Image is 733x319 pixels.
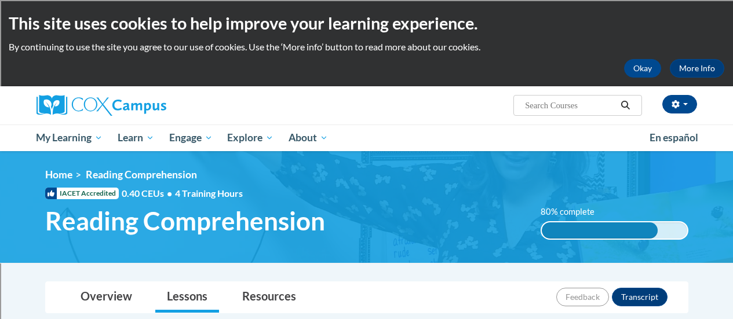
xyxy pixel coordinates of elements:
span: Reading Comprehension [45,206,325,236]
span: En español [650,131,698,144]
button: Search [617,98,634,112]
div: 80% complete [542,222,658,239]
a: Learn [110,124,162,151]
button: Account Settings [662,95,697,113]
span: 4 Training Hours [175,188,243,199]
div: Main menu [28,124,706,151]
a: Home [45,168,72,181]
label: 80% complete [541,206,607,218]
span: 0.40 CEUs [122,187,175,200]
span: Learn [118,131,154,145]
img: Cox Campus [37,95,166,116]
a: My Learning [29,124,111,151]
span: My Learning [36,131,103,145]
a: Engage [162,124,220,151]
input: Search Courses [524,98,617,112]
a: Cox Campus [37,95,245,116]
a: About [281,124,335,151]
span: IACET Accredited [45,188,119,199]
span: • [167,188,172,199]
span: Explore [227,131,273,145]
a: Explore [220,124,281,151]
span: Engage [169,131,213,145]
a: En español [642,126,706,150]
span: Reading Comprehension [86,168,197,181]
span: About [289,131,328,145]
